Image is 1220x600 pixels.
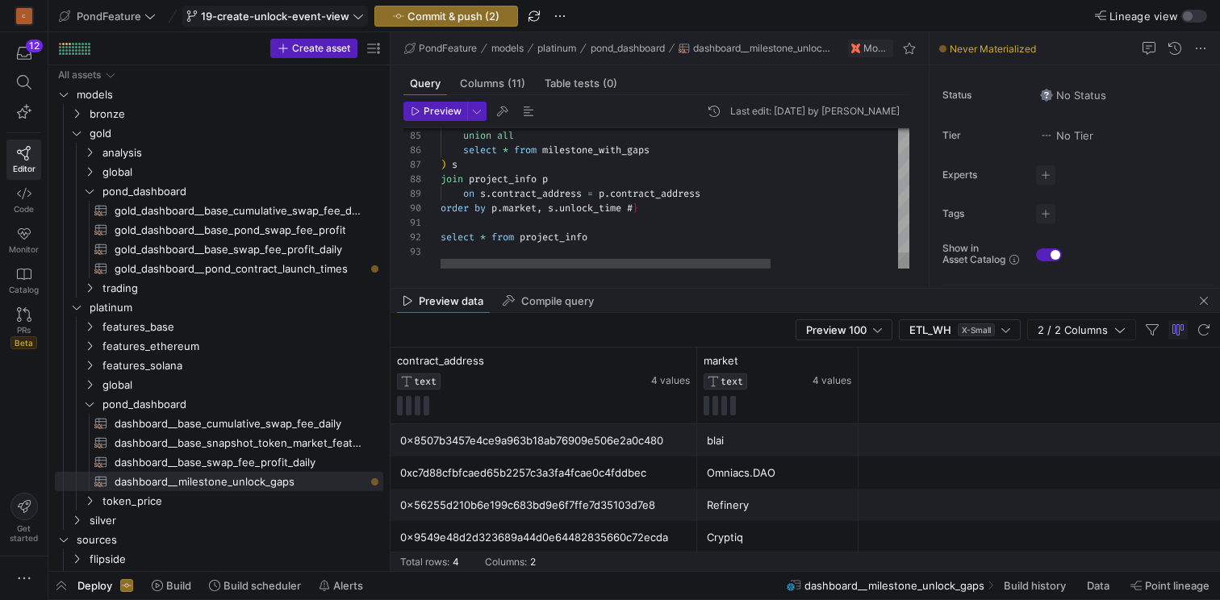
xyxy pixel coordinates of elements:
[403,128,421,143] div: 85
[1027,319,1136,340] button: 2 / 2 Columns
[102,395,381,414] span: pond_dashboard
[55,162,383,181] div: Press SPACE to select this row.
[403,201,421,215] div: 90
[537,43,576,54] span: platinum
[487,39,528,58] button: models
[996,572,1076,599] button: Build history
[55,394,383,414] div: Press SPACE to select this row.
[460,78,525,89] span: Columns
[469,173,537,185] span: project_info
[503,202,537,215] span: market
[610,187,700,200] span: contract_address
[400,522,687,553] div: 0x9549e48d2d323689a44d0e64482835660c72ecda
[942,90,1023,101] span: Status
[55,336,383,356] div: Press SPACE to select this row.
[55,452,383,472] a: dashboard__base_swap_fee_profit_daily​​​​​​​​​​
[115,434,365,452] span: dashboard__base_snapshot_token_market_features​​​​​​​​​​
[55,472,383,491] div: Press SPACE to select this row.
[17,325,31,335] span: PRs
[90,124,381,143] span: gold
[102,182,381,201] span: pond_dashboard
[548,202,554,215] span: s
[537,202,542,215] span: ,
[55,433,383,452] div: Press SPACE to select this row.
[6,486,41,549] button: Getstarted
[102,279,381,298] span: trading
[77,531,381,549] span: sources
[10,523,38,543] span: Get started
[292,43,350,54] span: Create asset
[374,6,518,27] button: Commit & push (2)
[403,157,421,172] div: 87
[115,260,365,278] span: gold_dashboard__pond_contract_launch_times​​​​​​​​​​
[115,221,365,240] span: gold_dashboard__base_pond_swap_fee_profit​​​​​​​​​​
[410,78,441,89] span: Query
[55,259,383,278] div: Press SPACE to select this row.
[730,106,900,117] div: Last edit: [DATE] by [PERSON_NAME]
[485,556,527,568] div: Columns:
[627,202,633,215] span: #
[16,8,32,24] div: C
[9,244,39,254] span: Monitor
[6,260,41,301] a: Catalog
[1036,85,1110,106] button: No statusNo Status
[604,187,610,200] span: .
[942,243,1005,265] span: Show in Asset Catalog
[675,39,838,58] button: dashboard__milestone_unlock_gaps
[102,376,381,394] span: global
[102,318,381,336] span: features_base
[55,452,383,472] div: Press SPACE to select this row.
[102,337,381,356] span: features_ethereum
[9,285,39,294] span: Catalog
[403,102,467,121] button: Preview
[414,376,437,387] span: TEXT
[452,158,457,171] span: s
[55,240,383,259] div: Press SPACE to select this row.
[333,579,363,592] span: Alerts
[90,511,381,530] span: silver
[6,220,41,260] a: Monitor
[1038,323,1114,336] span: 2 / 2 Columns
[6,2,41,30] a: C
[950,43,1036,55] span: Never Materialized
[55,143,383,162] div: Press SPACE to select this row.
[403,230,421,244] div: 92
[55,510,383,530] div: Press SPACE to select this row.
[77,85,381,104] span: models
[587,39,669,58] button: pond_dashboard
[6,180,41,220] a: Code
[554,202,559,215] span: .
[1040,89,1053,102] img: No status
[55,414,383,433] div: Press SPACE to select this row.
[474,202,486,215] span: by
[102,144,381,162] span: analysis
[497,202,503,215] span: .
[400,490,687,521] div: 0x56255d210b6e199c683bd9e6f7ffe7d35103d7e8
[441,231,474,244] span: select
[942,130,1023,141] span: Tier
[6,140,41,180] a: Editor
[77,10,141,23] span: PondFeature
[403,172,421,186] div: 88
[651,375,690,386] span: 4 values
[545,78,617,89] span: Table tests
[397,354,484,367] span: contract_address
[587,187,593,200] span: =
[508,78,525,89] span: (11)
[224,579,301,592] span: Build scheduler
[1040,129,1053,142] img: No tier
[403,186,421,201] div: 89
[55,104,383,123] div: Press SPACE to select this row.
[1040,89,1106,102] span: No Status
[403,143,421,157] div: 86
[55,259,383,278] a: gold_dashboard__pond_contract_launch_times​​​​​​​​​​
[10,336,37,349] span: Beta
[704,354,738,367] span: market
[115,240,365,259] span: gold_dashboard__base_swap_fee_profit_daily​​​​​​​​​​
[419,296,483,306] span: Preview data
[102,492,381,510] span: token_price
[182,6,368,27] button: 19-create-unlock-event-view
[1123,572,1217,599] button: Point lineage
[14,204,34,214] span: Code
[55,278,383,298] div: Press SPACE to select this row.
